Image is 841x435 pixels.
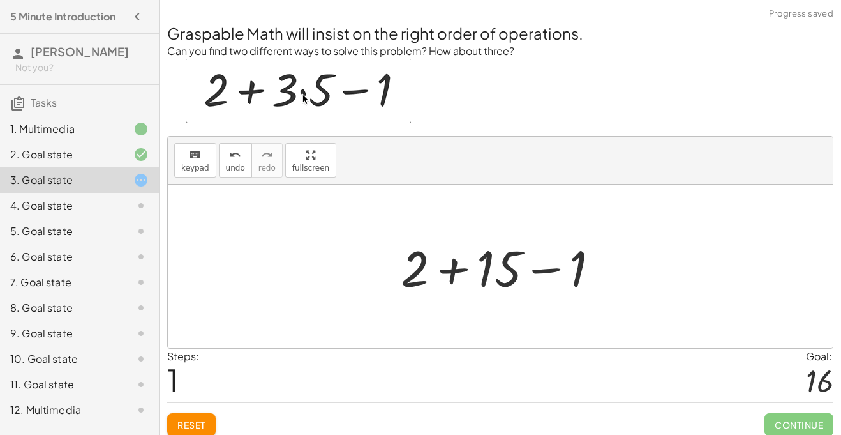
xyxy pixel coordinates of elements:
button: redoredo [251,143,283,178]
span: Reset [177,419,205,431]
div: 11. Goal state [10,377,113,392]
div: 3. Goal state [10,172,113,188]
p: Can you find two different ways to solve this problem? How about three? [167,44,833,59]
div: Not you? [15,61,149,74]
i: Task not started. [133,224,149,239]
span: fullscreen [292,164,329,172]
span: redo [258,164,276,172]
span: Tasks [31,96,57,109]
div: 2. Goal state [10,147,113,162]
span: keypad [181,164,209,172]
div: 7. Goal state [10,275,113,290]
div: 12. Multimedia [10,402,113,418]
div: 4. Goal state [10,198,113,213]
i: Task finished. [133,121,149,137]
i: Task started. [133,172,149,188]
h2: Graspable Math will insist on the right order of operations. [167,22,833,44]
div: 10. Goal state [10,351,113,367]
div: 8. Goal state [10,300,113,316]
i: Task not started. [133,377,149,392]
span: 1 [167,360,179,399]
div: 1. Multimedia [10,121,113,137]
i: Task not started. [133,249,149,264]
i: Task not started. [133,275,149,290]
button: fullscreen [285,143,336,178]
div: 6. Goal state [10,249,113,264]
label: Steps: [167,349,199,363]
span: Progress saved [769,8,833,20]
i: undo [229,148,241,163]
button: undoundo [219,143,252,178]
img: c98fd760e6ed093c10ccf3c4ca28a3dcde0f4c7a2f3786375f60a510364f4df2.gif [186,59,411,123]
i: redo [261,148,273,163]
i: Task not started. [133,300,149,316]
div: 5. Goal state [10,224,113,239]
span: [PERSON_NAME] [31,44,129,59]
span: undo [226,164,245,172]
i: Task not started. [133,198,149,213]
button: keyboardkeypad [174,143,216,178]
div: Goal: [806,349,833,364]
div: 9. Goal state [10,326,113,341]
i: keyboard [189,148,201,163]
i: Task finished and correct. [133,147,149,162]
i: Task not started. [133,351,149,367]
i: Task not started. [133,326,149,341]
h4: 5 Minute Introduction [10,9,115,24]
i: Task not started. [133,402,149,418]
